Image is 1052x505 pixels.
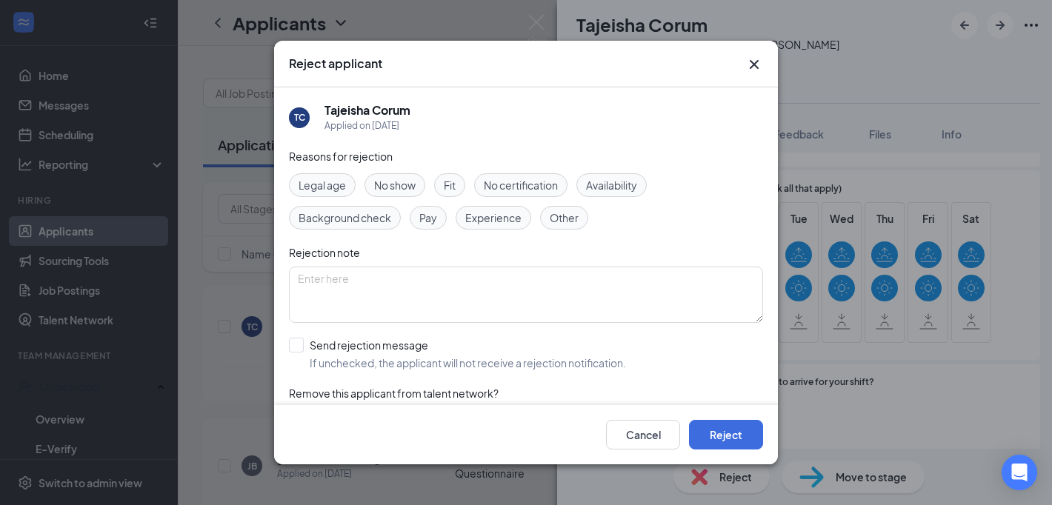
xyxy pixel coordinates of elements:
span: No show [374,177,416,193]
h5: Tajeisha Corum [324,102,410,118]
div: TC [294,111,305,124]
div: Applied on [DATE] [324,118,410,133]
svg: Cross [745,56,763,73]
div: Open Intercom Messenger [1002,455,1037,490]
span: Other [550,210,579,226]
span: Availability [586,177,637,193]
button: Cancel [606,420,680,449]
span: Experience [465,210,522,226]
h3: Reject applicant [289,56,382,72]
button: Reject [689,420,763,449]
span: Fit [444,177,456,193]
span: Legal age [299,177,346,193]
span: Background check [299,210,391,226]
span: No certification [484,177,558,193]
span: Remove this applicant from talent network? [289,387,499,400]
span: Reasons for rejection [289,150,393,163]
button: Close [745,56,763,73]
span: Pay [419,210,437,226]
span: Rejection note [289,246,360,259]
